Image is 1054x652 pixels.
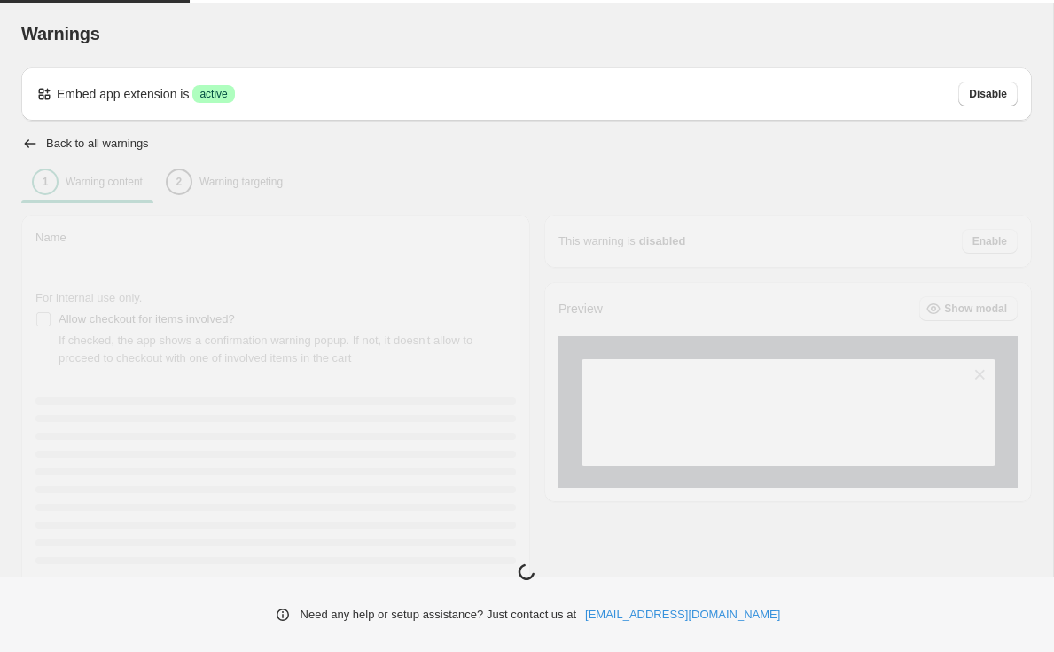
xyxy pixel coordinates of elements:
[585,606,780,624] a: [EMAIL_ADDRESS][DOMAIN_NAME]
[21,24,100,43] span: Warnings
[46,137,149,151] h2: Back to all warnings
[57,85,189,103] p: Embed app extension is
[199,87,227,101] span: active
[958,82,1018,106] button: Disable
[969,87,1007,101] span: Disable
